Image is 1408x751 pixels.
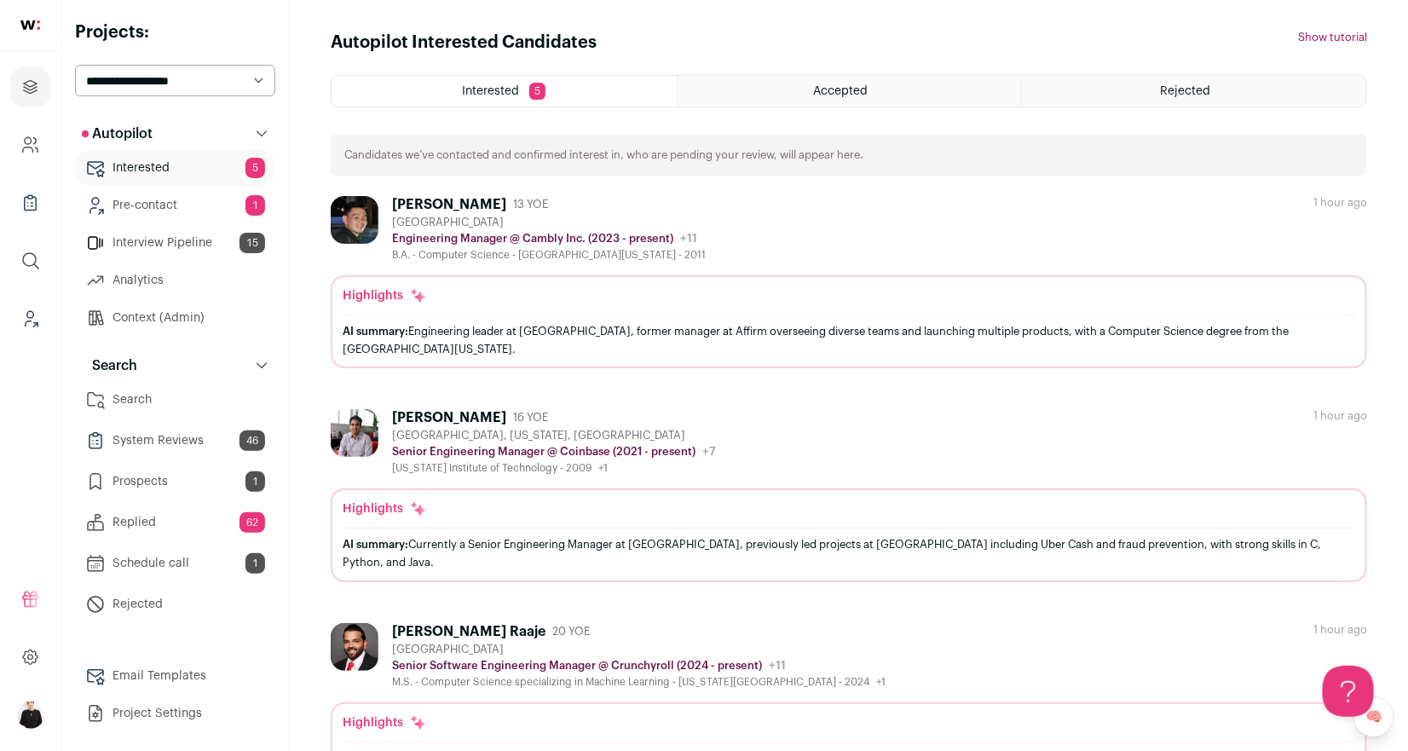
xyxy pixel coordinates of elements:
span: 62 [239,512,265,533]
a: [PERSON_NAME] 13 YOE [GEOGRAPHIC_DATA] Engineering Manager @ Cambly Inc. (2023 - present) +11 B.A... [331,196,1367,368]
div: Engineering leader at [GEOGRAPHIC_DATA], former manager at Affirm overseeing diverse teams and la... [343,322,1355,358]
span: 1 [245,195,265,216]
button: Search [75,349,275,383]
span: Accepted [813,85,868,97]
span: 5 [529,83,545,100]
a: Email Templates [75,659,275,693]
div: [GEOGRAPHIC_DATA] [392,216,706,229]
span: +1 [876,677,886,687]
h1: Autopilot Interested Candidates [331,31,597,55]
a: Accepted [678,76,1022,107]
p: Engineering Manager @ Cambly Inc. (2023 - present) [392,232,673,246]
span: 16 YOE [513,411,548,425]
div: [US_STATE] Institute of Technology - 2009 [392,461,716,475]
a: Rejected [75,587,275,621]
a: Interview Pipeline15 [75,226,275,260]
span: AI summary: [343,539,408,550]
div: Highlights [343,714,427,731]
img: 9240684-medium_jpg [17,702,44,729]
div: [PERSON_NAME] Raaje [392,623,545,640]
span: 1 [245,471,265,492]
div: [GEOGRAPHIC_DATA] [392,643,886,656]
img: 6d4a6d3630e3472472ec3cd003c5acb086987e9d7e955a06a258559942c74a09.jpg [331,196,378,244]
button: Autopilot [75,117,275,151]
span: 20 YOE [552,625,590,638]
p: Autopilot [82,124,153,144]
h2: Projects: [75,20,275,44]
span: +7 [702,446,716,458]
p: Senior Software Engineering Manager @ Crunchyroll (2024 - present) [392,659,762,673]
div: Currently a Senior Engineering Manager at [GEOGRAPHIC_DATA], previously led projects at [GEOGRAPH... [343,535,1355,571]
a: Context (Admin) [75,301,275,335]
p: Search [82,355,137,376]
span: 1 [245,553,265,574]
a: Search [75,383,275,417]
img: wellfound-shorthand-0d5821cbd27db2630d0214b213865d53afaa358527fdda9d0ea32b1df1b89c2c.svg [20,20,40,30]
span: +1 [598,463,608,473]
a: [PERSON_NAME] 16 YOE [GEOGRAPHIC_DATA], [US_STATE], [GEOGRAPHIC_DATA] Senior Engineering Manager ... [331,409,1367,581]
a: Company Lists [10,182,50,223]
a: Rejected [1022,76,1366,107]
div: B.A. - Computer Science - [GEOGRAPHIC_DATA][US_STATE] - 2011 [392,248,706,262]
button: Show tutorial [1298,31,1367,44]
div: M.S. - Computer Science specializing in Machine Learning - [US_STATE][GEOGRAPHIC_DATA] - 2024 [392,675,886,689]
span: 13 YOE [513,198,548,211]
img: 3f35b8deeece3b0dde4bb9f3b33a95e92306fbbdc54586127a851031fa525d39.jpg [331,409,378,457]
span: +11 [680,233,697,245]
a: Prospects1 [75,465,275,499]
a: Replied62 [75,505,275,540]
button: Open dropdown [17,702,44,729]
a: Leads (Backoffice) [10,298,50,339]
a: Company and ATS Settings [10,124,50,165]
div: Highlights [343,500,427,517]
span: 5 [245,158,265,178]
a: System Reviews46 [75,424,275,458]
div: Highlights [343,287,427,304]
a: Project Settings [75,696,275,731]
div: [PERSON_NAME] [392,409,506,426]
span: +11 [769,660,786,672]
span: Rejected [1161,85,1211,97]
div: 1 hour ago [1313,409,1367,423]
a: 🧠 [1353,696,1394,737]
p: Candidates we’ve contacted and confirmed interest in, who are pending your review, will appear here. [344,148,863,162]
span: 46 [239,430,265,451]
a: Schedule call1 [75,546,275,581]
a: Analytics [75,263,275,298]
div: 1 hour ago [1313,623,1367,637]
a: Pre-contact1 [75,188,275,222]
div: [PERSON_NAME] [392,196,506,213]
div: [GEOGRAPHIC_DATA], [US_STATE], [GEOGRAPHIC_DATA] [392,429,716,442]
span: AI summary: [343,326,408,337]
span: Interested [462,85,519,97]
a: Interested5 [75,151,275,185]
div: 1 hour ago [1313,196,1367,210]
iframe: Help Scout Beacon - Open [1323,666,1374,717]
p: Senior Engineering Manager @ Coinbase (2021 - present) [392,445,695,459]
img: 00f9a3409fa309a3781cfaa385ecbcf4463ebfc4f6abd1dd982b49ae72957e75.jpg [331,623,378,671]
a: Projects [10,66,50,107]
span: 15 [239,233,265,253]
